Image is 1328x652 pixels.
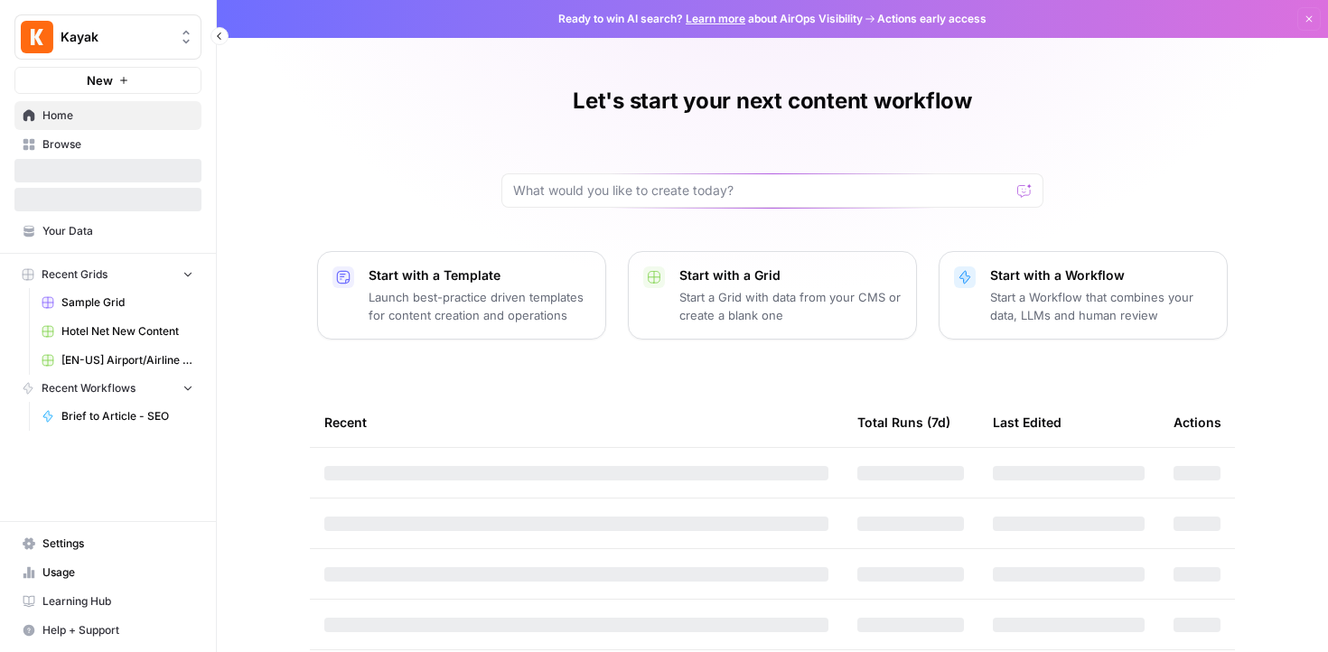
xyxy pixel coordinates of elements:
button: Help + Support [14,616,201,645]
a: Settings [14,529,201,558]
a: Browse [14,130,201,159]
div: Total Runs (7d) [857,397,950,447]
button: Recent Workflows [14,375,201,402]
button: Start with a TemplateLaunch best-practice driven templates for content creation and operations [317,251,606,340]
a: Your Data [14,217,201,246]
span: Learning Hub [42,593,193,610]
a: Learning Hub [14,587,201,616]
span: Hotel Net New Content [61,323,193,340]
a: Learn more [686,12,745,25]
a: Sample Grid [33,288,201,317]
p: Start with a Template [369,266,591,284]
div: Recent [324,397,828,447]
span: Recent Workflows [42,380,136,396]
span: Brief to Article - SEO [61,408,193,424]
span: Home [42,107,193,124]
div: Actions [1174,397,1221,447]
span: Actions early access [877,11,987,27]
img: Kayak Logo [21,21,53,53]
span: New [87,71,113,89]
button: Recent Grids [14,261,201,288]
span: Recent Grids [42,266,108,283]
span: [EN-US] Airport/Airline Content Refresh [61,352,193,368]
h1: Let's start your next content workflow [573,87,972,116]
span: Kayak [61,28,170,46]
div: Last Edited [993,397,1061,447]
span: Ready to win AI search? about AirOps Visibility [558,11,863,27]
button: Start with a GridStart a Grid with data from your CMS or create a blank one [628,251,917,340]
a: Usage [14,558,201,587]
span: Browse [42,136,193,153]
p: Launch best-practice driven templates for content creation and operations [369,288,591,324]
button: New [14,67,201,94]
p: Start a Workflow that combines your data, LLMs and human review [990,288,1212,324]
a: Home [14,101,201,130]
span: Settings [42,536,193,552]
p: Start a Grid with data from your CMS or create a blank one [679,288,902,324]
p: Start with a Grid [679,266,902,284]
p: Start with a Workflow [990,266,1212,284]
input: What would you like to create today? [513,182,1010,200]
span: Your Data [42,223,193,239]
a: Brief to Article - SEO [33,402,201,431]
a: Hotel Net New Content [33,317,201,346]
span: Sample Grid [61,294,193,311]
span: Usage [42,564,193,581]
button: Start with a WorkflowStart a Workflow that combines your data, LLMs and human review [939,251,1228,340]
a: [EN-US] Airport/Airline Content Refresh [33,346,201,375]
button: Workspace: Kayak [14,14,201,60]
span: Help + Support [42,622,193,638]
